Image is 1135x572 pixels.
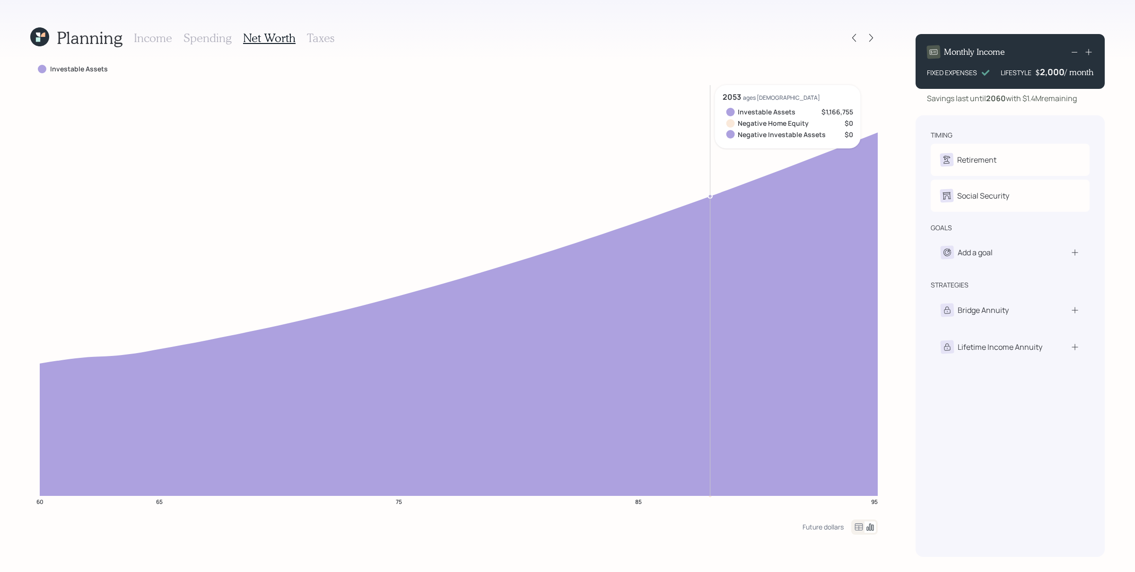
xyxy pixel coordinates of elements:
[50,64,108,74] label: Investable Assets
[134,31,172,45] h3: Income
[931,223,952,233] div: goals
[183,31,232,45] h3: Spending
[927,68,977,78] div: FIXED EXPENSES
[156,497,163,505] tspan: 65
[931,280,969,290] div: strategies
[931,130,952,140] div: timing
[958,304,1009,316] div: Bridge Annuity
[986,93,1006,104] b: 2060
[1001,68,1031,78] div: LIFESTYLE
[803,522,844,531] div: Future dollars
[927,93,1077,104] div: Savings last until with $1.4M remaining
[944,47,1005,57] h4: Monthly Income
[635,497,642,505] tspan: 85
[243,31,296,45] h3: Net Worth
[1040,66,1065,78] div: 2,000
[871,497,878,505] tspan: 95
[958,341,1042,353] div: Lifetime Income Annuity
[957,154,996,165] div: Retirement
[307,31,334,45] h3: Taxes
[396,497,402,505] tspan: 75
[57,27,122,48] h1: Planning
[1065,67,1093,78] h4: / month
[958,247,993,258] div: Add a goal
[36,497,44,505] tspan: 60
[1035,67,1040,78] h4: $
[957,190,1009,201] div: Social Security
